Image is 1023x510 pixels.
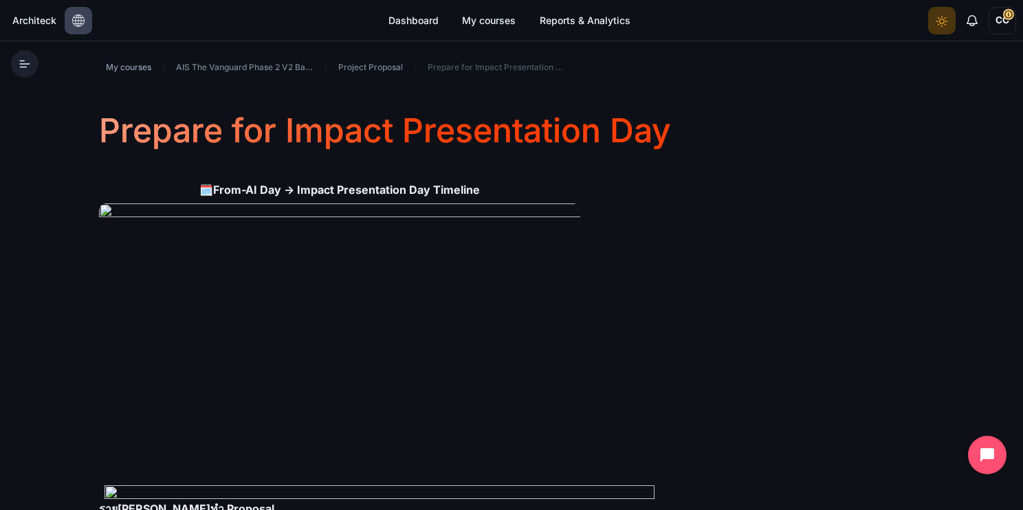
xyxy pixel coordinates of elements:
strong: From-AI Day → Impact Presentation Day Timeline [213,183,480,197]
a: My courses [100,59,157,76]
a: Architeck [7,13,56,27]
button: Languages [65,7,92,34]
a: Dashboard [378,7,449,34]
span: Project Proposal [338,61,403,74]
span: AIS The Vanguard Phase 2 V2 Batch 3 [176,61,313,74]
nav: Navigation bar [99,56,924,78]
div: Show notification window with no new notifications [958,7,986,34]
a: Project Proposal [333,59,408,76]
span: Architeck [12,13,56,27]
a: AIS The Vanguard Phase 2 V2 Batch 3 [170,59,319,76]
p: 🗓️ [99,181,580,198]
h4: Prepare for Impact Presentation Day [99,113,671,149]
a: Prepare for Impact Presentation Day [422,59,571,76]
a: Reports & Analytics [529,7,641,34]
a: My courses [452,7,526,34]
span: CC [989,7,1016,34]
div: Light Mode [929,6,954,34]
a: User menu [989,7,1016,34]
button: Light Mode Dark Mode [928,7,956,34]
span: Prepare for Impact Presentation Day [428,61,565,74]
span: My courses [106,61,151,74]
